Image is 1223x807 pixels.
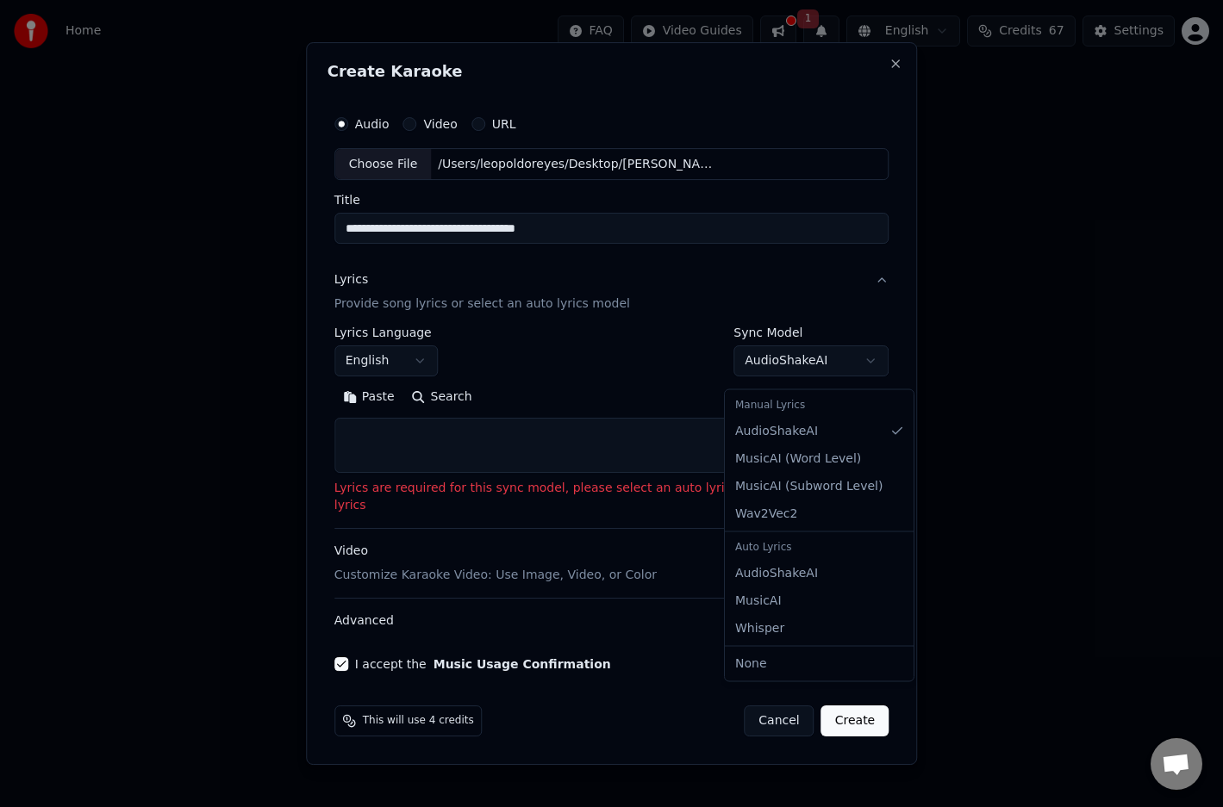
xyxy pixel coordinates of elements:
span: AudioShakeAI [735,564,818,581]
span: Whisper [735,619,784,636]
span: MusicAI ( Subword Level ) [735,477,883,494]
span: None [735,655,767,672]
span: Wav2Vec2 [735,505,797,522]
span: MusicAI [735,592,782,609]
span: AudioShakeAI [735,422,818,439]
div: Auto Lyrics [728,535,910,559]
span: MusicAI ( Word Level ) [735,450,861,467]
div: Manual Lyrics [728,394,910,418]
